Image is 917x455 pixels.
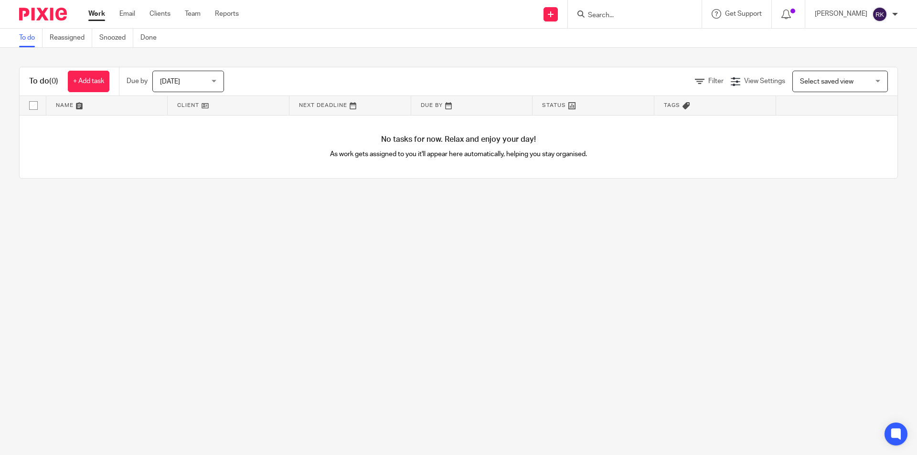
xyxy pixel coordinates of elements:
a: Done [140,29,164,47]
img: svg%3E [872,7,887,22]
a: Reassigned [50,29,92,47]
a: + Add task [68,71,109,92]
span: Tags [664,103,680,108]
img: Pixie [19,8,67,21]
a: Snoozed [99,29,133,47]
p: [PERSON_NAME] [815,9,867,19]
h4: No tasks for now. Relax and enjoy your day! [20,135,897,145]
a: Work [88,9,105,19]
p: As work gets assigned to you it'll appear here automatically, helping you stay organised. [239,149,678,159]
span: [DATE] [160,78,180,85]
h1: To do [29,76,58,86]
span: (0) [49,77,58,85]
a: Email [119,9,135,19]
a: Team [185,9,201,19]
a: To do [19,29,43,47]
input: Search [587,11,673,20]
a: Clients [149,9,171,19]
span: Get Support [725,11,762,17]
a: Reports [215,9,239,19]
p: Due by [127,76,148,86]
span: Select saved view [800,78,853,85]
span: View Settings [744,78,785,85]
span: Filter [708,78,724,85]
